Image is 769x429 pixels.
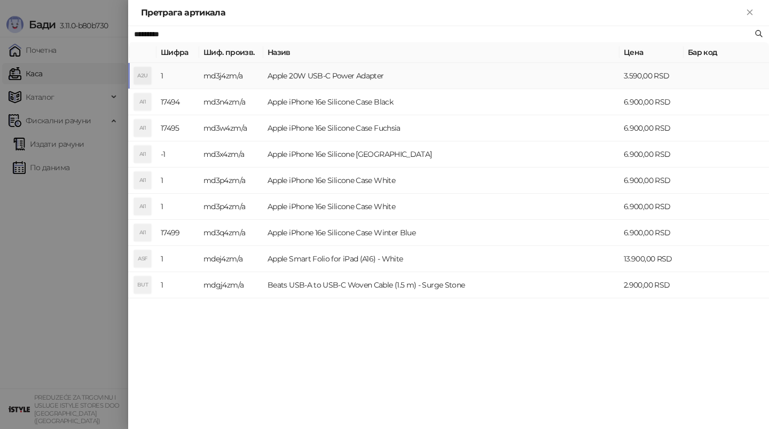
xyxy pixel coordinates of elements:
[156,89,199,115] td: 17494
[156,63,199,89] td: 1
[134,224,151,241] div: AI1
[619,115,684,141] td: 6.900,00 RSD
[134,198,151,215] div: AI1
[134,67,151,84] div: A2U
[156,115,199,141] td: 17495
[199,89,263,115] td: md3n4zm/a
[134,93,151,110] div: AI1
[199,246,263,272] td: mdej4zm/a
[199,220,263,246] td: md3q4zm/a
[199,194,263,220] td: md3p4zm/a
[263,246,619,272] td: Apple Smart Folio for iPad (A16) - White
[743,6,756,19] button: Close
[134,146,151,163] div: AI1
[141,6,743,19] div: Претрага артикала
[134,250,151,267] div: ASF
[263,194,619,220] td: Apple iPhone 16e Silicone Case White
[156,168,199,194] td: 1
[156,42,199,63] th: Шифра
[156,220,199,246] td: 17499
[156,272,199,298] td: 1
[263,89,619,115] td: Apple iPhone 16e Silicone Case Black
[619,42,684,63] th: Цена
[199,42,263,63] th: Шиф. произв.
[619,220,684,246] td: 6.900,00 RSD
[134,276,151,293] div: BUT
[619,63,684,89] td: 3.590,00 RSD
[263,220,619,246] td: Apple iPhone 16e Silicone Case Winter Blue
[619,141,684,168] td: 6.900,00 RSD
[263,272,619,298] td: Beats USB-A to USB-C Woven Cable (1.5 m) - Surge Stone
[156,194,199,220] td: 1
[199,141,263,168] td: md3x4zm/a
[263,63,619,89] td: Apple 20W USB-C Power Adapter
[134,120,151,137] div: AI1
[619,272,684,298] td: 2.900,00 RSD
[619,168,684,194] td: 6.900,00 RSD
[619,194,684,220] td: 6.900,00 RSD
[199,168,263,194] td: md3p4zm/a
[156,141,199,168] td: -1
[619,246,684,272] td: 13.900,00 RSD
[263,115,619,141] td: Apple iPhone 16e Silicone Case Fuchsia
[199,115,263,141] td: md3w4zm/a
[263,42,619,63] th: Назив
[619,89,684,115] td: 6.900,00 RSD
[199,63,263,89] td: md3j4zm/a
[199,272,263,298] td: mdgj4zm/a
[263,141,619,168] td: Apple iPhone 16e Silicone [GEOGRAPHIC_DATA]
[134,172,151,189] div: AI1
[156,246,199,272] td: 1
[263,168,619,194] td: Apple iPhone 16e Silicone Case White
[684,42,769,63] th: Бар код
